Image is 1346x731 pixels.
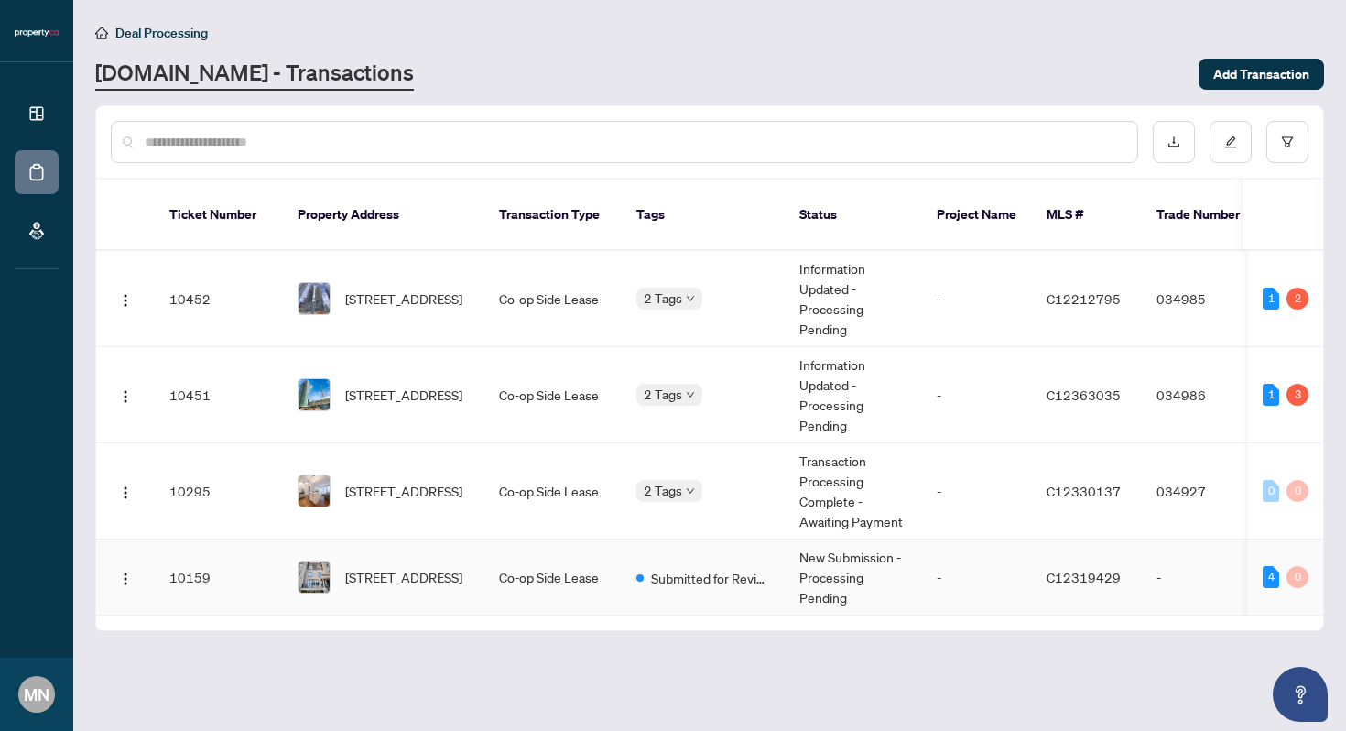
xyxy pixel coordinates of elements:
img: thumbnail-img [299,562,330,593]
span: edit [1224,136,1237,148]
span: [STREET_ADDRESS] [345,385,462,405]
div: 1 [1263,288,1279,310]
button: Logo [111,284,140,313]
td: - [922,540,1032,616]
th: Property Address [283,180,484,251]
button: Open asap [1273,667,1328,722]
span: download [1167,136,1180,148]
td: 10451 [155,347,283,443]
img: Logo [118,572,133,586]
th: Ticket Number [155,180,283,251]
button: Logo [111,476,140,506]
span: [STREET_ADDRESS] [345,289,462,309]
button: Add Transaction [1199,59,1324,90]
div: 4 [1263,566,1279,588]
span: C12319429 [1047,569,1121,585]
span: filter [1281,136,1294,148]
td: Co-op Side Lease [484,251,622,347]
div: 2 [1286,288,1308,310]
span: [STREET_ADDRESS] [345,567,462,587]
td: 10295 [155,443,283,540]
img: thumbnail-img [299,475,330,507]
td: 034986 [1142,347,1270,443]
td: 034927 [1142,443,1270,540]
td: 034985 [1142,251,1270,347]
td: - [1142,540,1270,616]
img: thumbnail-img [299,379,330,410]
div: 1 [1263,384,1279,406]
td: - [922,443,1032,540]
span: Submitted for Review [651,568,770,588]
span: 2 Tags [644,480,682,501]
td: Co-op Side Lease [484,540,622,616]
img: Logo [118,486,133,500]
img: thumbnail-img [299,283,330,314]
a: [DOMAIN_NAME] - Transactions [95,58,414,91]
span: Deal Processing [115,25,208,41]
td: 10452 [155,251,283,347]
span: Add Transaction [1213,60,1309,89]
button: Logo [111,380,140,409]
span: down [686,294,695,303]
th: Status [785,180,922,251]
td: - [922,251,1032,347]
span: down [686,390,695,399]
div: 0 [1263,480,1279,502]
td: - [922,347,1032,443]
span: 2 Tags [644,288,682,309]
span: C12363035 [1047,387,1121,403]
div: 3 [1286,384,1308,406]
button: filter [1266,121,1308,163]
td: New Submission - Processing Pending [785,540,922,616]
img: Logo [118,293,133,308]
button: Logo [111,562,140,592]
span: MN [24,682,49,707]
td: Co-op Side Lease [484,443,622,540]
th: MLS # [1032,180,1142,251]
th: Project Name [922,180,1032,251]
td: Information Updated - Processing Pending [785,347,922,443]
img: Logo [118,389,133,404]
th: Tags [622,180,785,251]
div: 0 [1286,566,1308,588]
td: Information Updated - Processing Pending [785,251,922,347]
button: download [1153,121,1195,163]
td: 10159 [155,540,283,616]
button: edit [1210,121,1252,163]
div: 0 [1286,480,1308,502]
span: C12330137 [1047,483,1121,499]
img: logo [15,27,59,38]
span: 2 Tags [644,384,682,405]
td: Co-op Side Lease [484,347,622,443]
td: Transaction Processing Complete - Awaiting Payment [785,443,922,540]
span: home [95,27,108,39]
span: [STREET_ADDRESS] [345,481,462,501]
th: Transaction Type [484,180,622,251]
span: down [686,486,695,496]
th: Trade Number [1142,180,1270,251]
span: C12212795 [1047,290,1121,307]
